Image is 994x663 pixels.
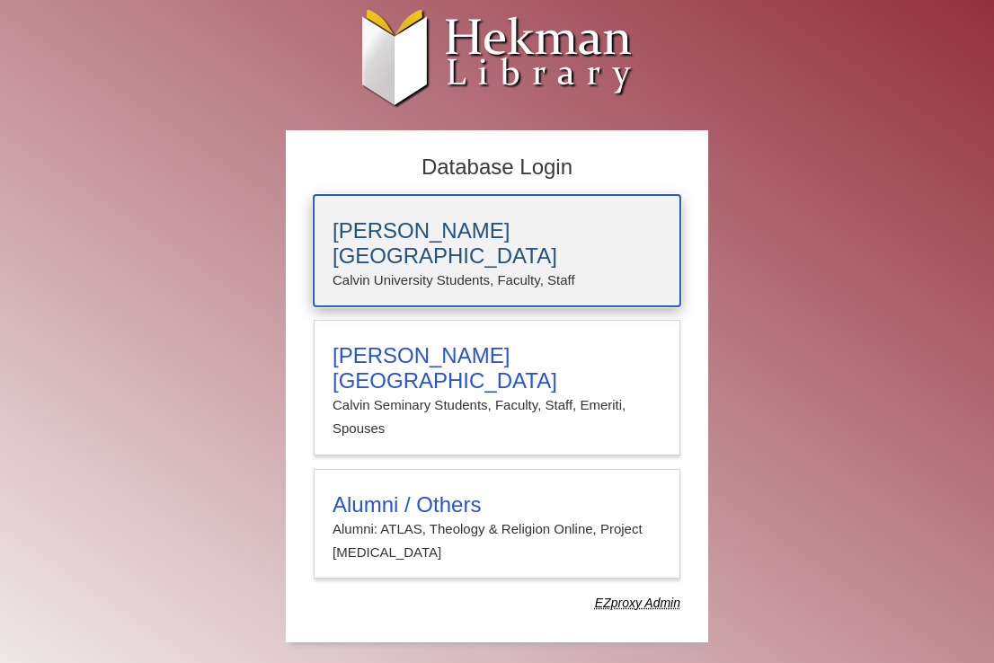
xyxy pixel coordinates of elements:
p: Calvin Seminary Students, Faculty, Staff, Emeriti, Spouses [333,393,661,441]
a: [PERSON_NAME][GEOGRAPHIC_DATA]Calvin University Students, Faculty, Staff [314,195,680,306]
h3: Alumni / Others [333,492,661,517]
summary: Alumni / OthersAlumni: ATLAS, Theology & Religion Online, Project [MEDICAL_DATA] [333,492,661,565]
p: Alumni: ATLAS, Theology & Religion Online, Project [MEDICAL_DATA] [333,517,661,565]
h3: [PERSON_NAME][GEOGRAPHIC_DATA] [333,343,661,393]
p: Calvin University Students, Faculty, Staff [333,269,661,292]
h2: Database Login [305,149,689,186]
a: [PERSON_NAME][GEOGRAPHIC_DATA]Calvin Seminary Students, Faculty, Staff, Emeriti, Spouses [314,320,680,455]
dfn: Use Alumni login [595,596,680,610]
h3: [PERSON_NAME][GEOGRAPHIC_DATA] [333,218,661,269]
